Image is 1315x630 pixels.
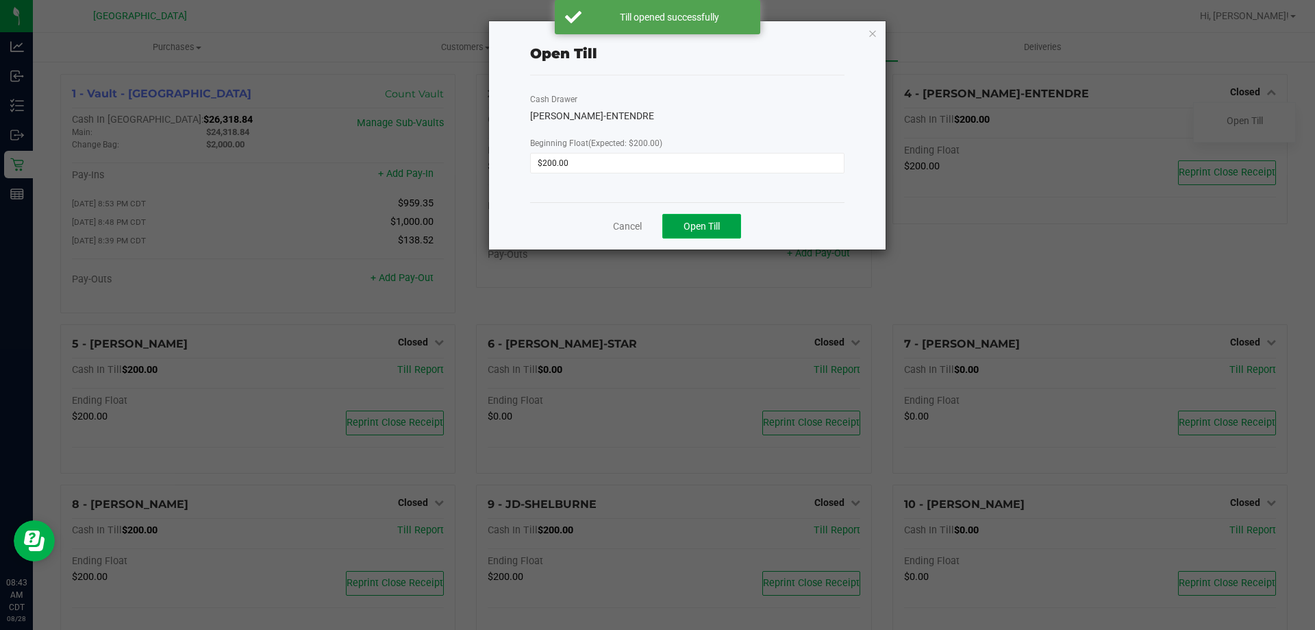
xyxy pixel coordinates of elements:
[588,138,662,148] span: (Expected: $200.00)
[530,109,844,123] div: [PERSON_NAME]-ENTENDRE
[589,10,750,24] div: Till opened successfully
[530,93,577,106] label: Cash Drawer
[530,138,662,148] span: Beginning Float
[530,43,597,64] div: Open Till
[613,219,642,234] a: Cancel
[14,520,55,561] iframe: Resource center
[662,214,741,239] button: Open Till
[684,221,720,232] span: Open Till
